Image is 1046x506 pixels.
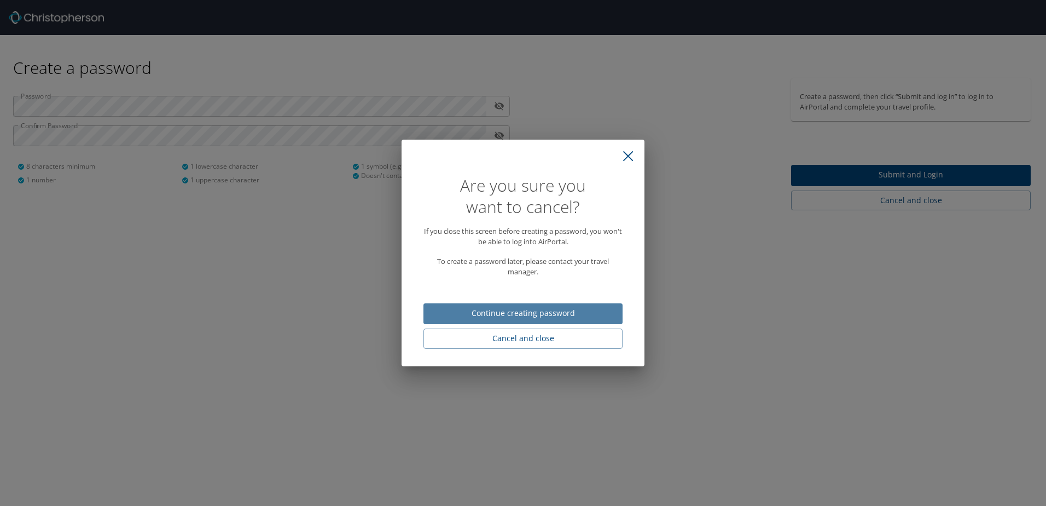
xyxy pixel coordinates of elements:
h1: Are you sure you want to cancel? [423,175,623,217]
span: Continue creating password [432,307,614,320]
button: Continue creating password [423,303,623,325]
p: To create a password later, please contact your travel manager. [423,256,623,277]
button: close [616,144,640,168]
button: Cancel and close [423,329,623,349]
span: Cancel and close [432,332,614,346]
p: If you close this screen before creating a password, you won't be able to log into AirPortal. [423,226,623,247]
